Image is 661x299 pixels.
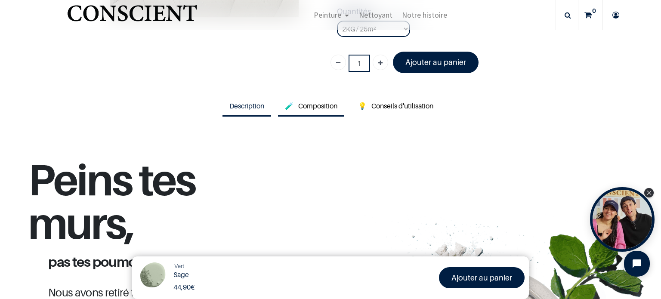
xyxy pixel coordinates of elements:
a: Ajouter [373,55,388,70]
span: Vert [174,262,184,269]
span: 44,90 [173,283,191,291]
span: Description [229,102,264,110]
font: Ajouter au panier [405,58,466,67]
span: Peinture [314,10,341,20]
span: Notre histoire [402,10,447,20]
span: Conseils d'utilisation [371,102,433,110]
b: € [173,283,195,291]
span: Composition [298,102,337,110]
sup: 0 [590,6,598,15]
img: Product Image [136,261,169,293]
font: Ajouter au panier [451,273,512,282]
div: Open Tolstoy [590,187,655,252]
a: Supprimer [330,55,346,70]
h1: Sage [173,271,334,279]
h1: Peins tes murs, [28,157,301,255]
a: Vert [174,262,184,271]
span: 🧪 [285,102,293,110]
a: Ajouter au panier [439,267,525,288]
a: Ajouter au panier [393,52,479,73]
iframe: Tidio Chat [617,244,657,284]
span: 💡 [358,102,367,110]
h1: pas tes poumons [42,255,287,268]
div: Tolstoy bubble widget [590,187,655,252]
span: Nettoyant [359,10,392,20]
div: Open Tolstoy widget [590,187,655,252]
div: Close Tolstoy widget [644,188,654,197]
